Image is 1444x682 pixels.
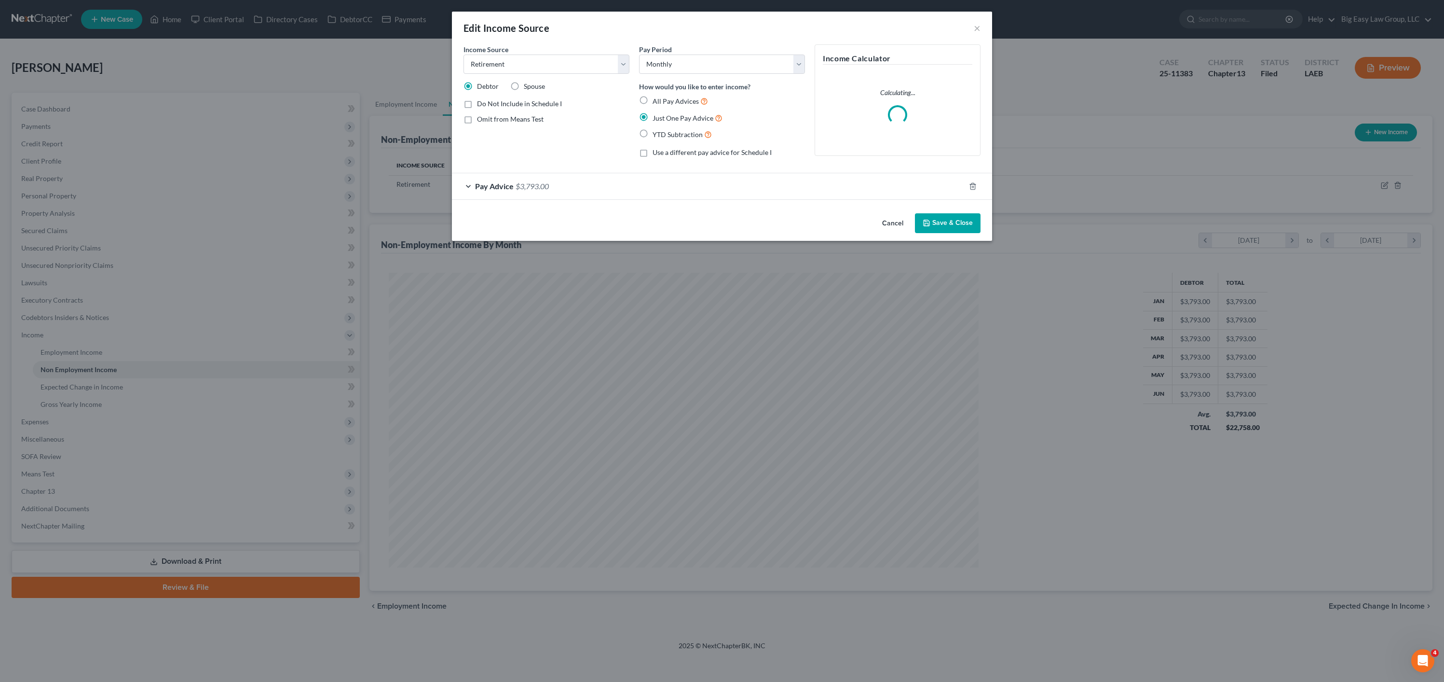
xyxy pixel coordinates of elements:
[1431,649,1439,657] span: 4
[475,181,514,191] span: Pay Advice
[477,115,544,123] span: Omit from Means Test
[653,130,703,139] span: YTD Subtraction
[653,97,699,105] span: All Pay Advices
[823,88,972,97] p: Calculating...
[653,114,713,122] span: Just One Pay Advice
[823,53,972,65] h5: Income Calculator
[516,181,549,191] span: $3,793.00
[1411,649,1434,672] iframe: Intercom live chat
[524,82,545,90] span: Spouse
[874,214,911,234] button: Cancel
[639,44,672,55] label: Pay Period
[477,82,499,90] span: Debtor
[915,213,981,234] button: Save & Close
[463,21,549,35] div: Edit Income Source
[477,99,562,108] span: Do Not Include in Schedule I
[639,82,750,92] label: How would you like to enter income?
[463,45,508,54] span: Income Source
[653,148,772,156] span: Use a different pay advice for Schedule I
[974,22,981,34] button: ×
